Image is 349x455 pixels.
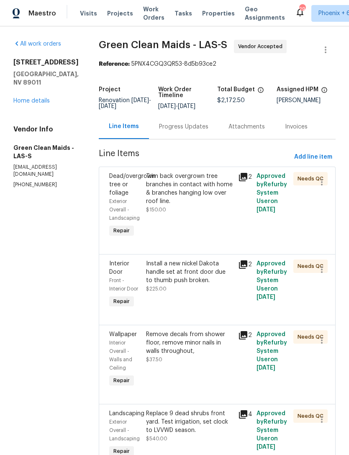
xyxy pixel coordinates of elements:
[238,330,251,340] div: 2
[238,409,251,419] div: 4
[238,172,251,182] div: 2
[109,332,137,337] span: Wallpaper
[146,207,166,212] span: $150.00
[294,152,332,162] span: Add line item
[238,42,286,51] span: Vendor Accepted
[146,172,233,206] div: Trim back overgrown tree branches in contact with home & branches hanging low over roof line.
[110,297,133,306] span: Repair
[99,98,151,109] span: -
[146,330,233,355] div: Remove decals from shower floor, remove minor nails in walls throughout,
[291,149,336,165] button: Add line item
[99,103,116,109] span: [DATE]
[257,261,287,300] span: Approved by Refurby System User on
[298,412,327,420] span: Needs QC
[245,5,285,22] span: Geo Assignments
[109,419,140,441] span: Exterior Overall - Landscaping
[109,278,138,291] span: Front - Interior Door
[99,61,130,67] b: Reference:
[143,5,164,22] span: Work Orders
[110,226,133,235] span: Repair
[109,173,155,196] span: Dead/overgrown tree or foliage
[109,122,139,131] div: Line Items
[109,411,144,416] span: Landscaping
[80,9,97,18] span: Visits
[13,70,79,87] h5: [GEOGRAPHIC_DATA], NV 89011
[299,5,305,13] div: 29
[257,87,264,98] span: The total cost of line items that have been proposed by Opendoor. This sum includes line items th...
[99,40,227,50] span: Green Clean Maids - LAS-S
[13,164,79,178] p: [EMAIL_ADDRESS][DOMAIN_NAME]
[146,286,167,291] span: $225.00
[13,98,50,104] a: Home details
[257,411,287,450] span: Approved by Refurby System User on
[158,87,218,98] h5: Work Order Timeline
[109,261,129,275] span: Interior Door
[13,125,79,134] h4: Vendor Info
[257,294,275,300] span: [DATE]
[298,333,327,341] span: Needs QC
[202,9,235,18] span: Properties
[217,87,255,93] h5: Total Budget
[277,98,336,103] div: [PERSON_NAME]
[109,199,140,221] span: Exterior Overall - Landscaping
[321,87,328,98] span: The hpm assigned to this work order.
[298,175,327,183] span: Needs QC
[13,58,79,67] h2: [STREET_ADDRESS]
[110,376,133,385] span: Repair
[99,98,151,109] span: Renovation
[238,260,251,270] div: 2
[228,123,265,131] div: Attachments
[257,365,275,371] span: [DATE]
[159,123,208,131] div: Progress Updates
[146,357,162,362] span: $37.50
[146,409,233,434] div: Replace 9 dead shrubs front yard. Test irrigation, set clock to LVVWD season.
[13,41,61,47] a: All work orders
[257,173,287,213] span: Approved by Refurby System User on
[99,60,336,68] div: 5PNX4CGQ3QR53-8d5b93ce2
[13,144,79,160] h5: Green Clean Maids - LAS-S
[285,123,308,131] div: Invoices
[13,181,79,188] p: [PHONE_NUMBER]
[277,87,318,93] h5: Assigned HPM
[178,103,195,109] span: [DATE]
[107,9,133,18] span: Projects
[174,10,192,16] span: Tasks
[298,262,327,270] span: Needs QC
[217,98,245,103] span: $2,172.50
[257,207,275,213] span: [DATE]
[158,103,176,109] span: [DATE]
[146,436,167,441] span: $540.00
[99,149,291,165] span: Line Items
[158,103,195,109] span: -
[146,260,233,285] div: Install a new nickel Dakota handle set at front door due to thumb push broken.
[257,332,287,371] span: Approved by Refurby System User on
[99,87,121,93] h5: Project
[131,98,149,103] span: [DATE]
[257,444,275,450] span: [DATE]
[28,9,56,18] span: Maestro
[109,340,132,370] span: Interior Overall - Walls and Ceiling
